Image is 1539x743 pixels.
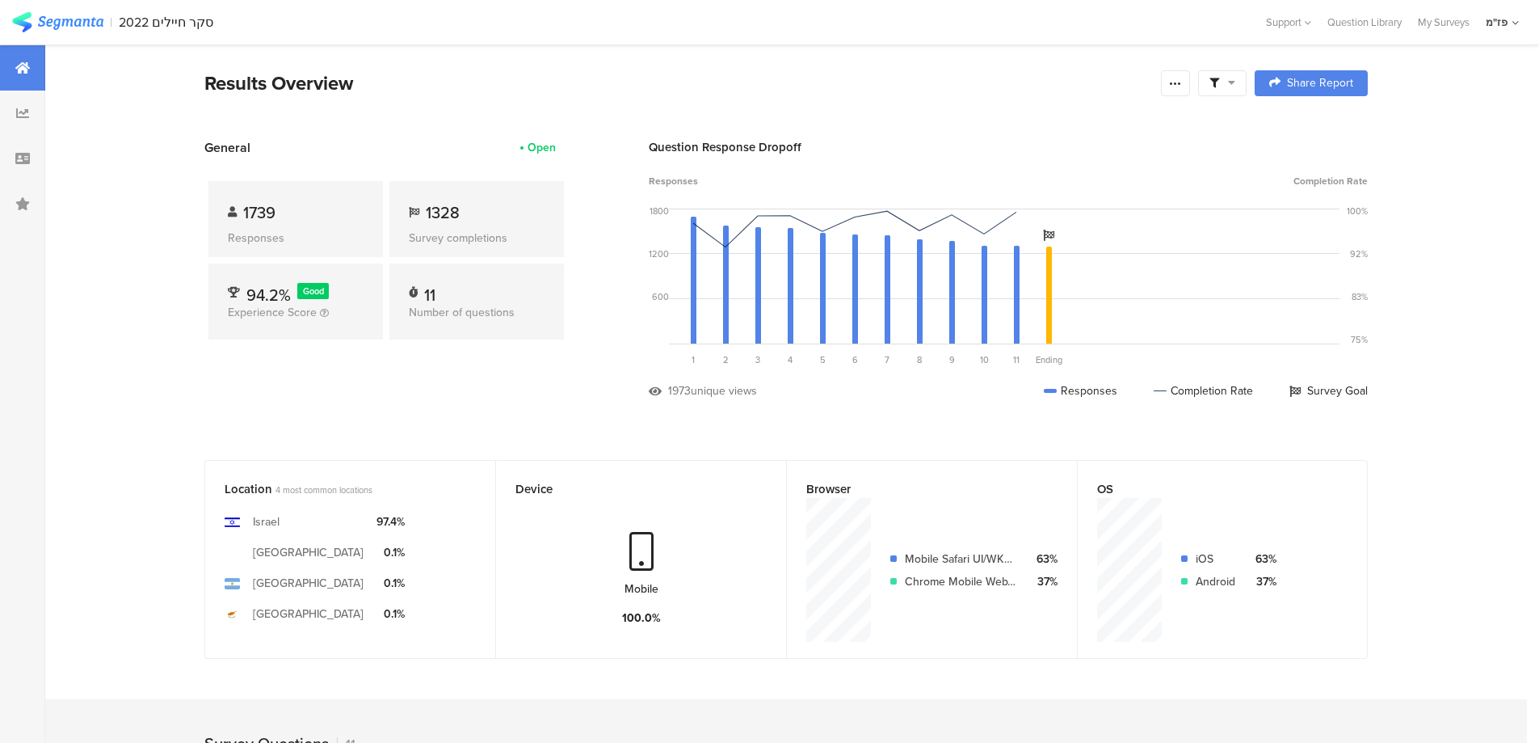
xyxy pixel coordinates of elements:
[917,353,922,366] span: 8
[820,353,826,366] span: 5
[1029,551,1058,568] div: 63%
[949,353,955,366] span: 9
[649,247,669,260] div: 1200
[12,12,103,32] img: segmanta logo
[515,480,740,498] div: Device
[1032,353,1065,366] div: Ending
[1410,15,1478,30] a: My Surveys
[1319,15,1410,30] a: Question Library
[228,304,317,321] span: Experience Score
[1196,573,1235,590] div: Android
[1287,78,1353,89] span: Share Report
[650,205,669,217] div: 1800
[1293,174,1368,188] span: Completion Rate
[622,610,661,627] div: 100.0%
[1196,551,1235,568] div: iOS
[755,353,760,366] span: 3
[1486,15,1507,30] div: פז"מ
[1044,382,1117,399] div: Responses
[692,353,695,366] span: 1
[649,174,698,188] span: Responses
[228,230,364,247] div: Responses
[204,138,250,157] span: General
[225,480,449,498] div: Location
[1352,290,1368,303] div: 83%
[253,606,364,623] div: [GEOGRAPHIC_DATA]
[1351,333,1368,346] div: 75%
[424,283,435,299] div: 11
[1350,247,1368,260] div: 92%
[649,138,1368,156] div: Question Response Dropoff
[905,573,1016,590] div: Chrome Mobile WebView
[1154,382,1253,399] div: Completion Rate
[376,513,405,530] div: 97.4%
[253,513,280,530] div: Israel
[376,544,405,561] div: 0.1%
[1266,10,1311,35] div: Support
[376,575,405,592] div: 0.1%
[110,13,112,32] div: |
[1013,353,1020,366] span: 11
[243,201,275,225] span: 1739
[303,285,324,298] span: Good
[204,69,1153,98] div: Results Overview
[852,353,858,366] span: 6
[1029,573,1058,590] div: 37%
[1347,205,1368,217] div: 100%
[426,201,460,225] span: 1328
[253,544,364,561] div: [GEOGRAPHIC_DATA]
[1248,573,1276,590] div: 37%
[275,483,372,496] span: 4 most common locations
[1248,551,1276,568] div: 63%
[409,304,515,321] span: Number of questions
[806,480,1031,498] div: Browser
[1097,480,1321,498] div: OS
[119,15,213,30] div: סקר חיילים 2022
[246,283,291,307] span: 94.2%
[723,353,729,366] span: 2
[1043,230,1054,241] i: Survey Goal
[668,382,691,399] div: 1973
[980,353,989,366] span: 10
[376,606,405,623] div: 0.1%
[885,353,889,366] span: 7
[1289,382,1368,399] div: Survey Goal
[409,230,545,247] div: Survey completions
[691,382,757,399] div: unique views
[528,139,556,156] div: Open
[253,575,364,592] div: [GEOGRAPHIC_DATA]
[905,551,1016,568] div: Mobile Safari UI/WKWebView
[788,353,793,366] span: 4
[652,290,669,303] div: 600
[624,580,658,597] div: Mobile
